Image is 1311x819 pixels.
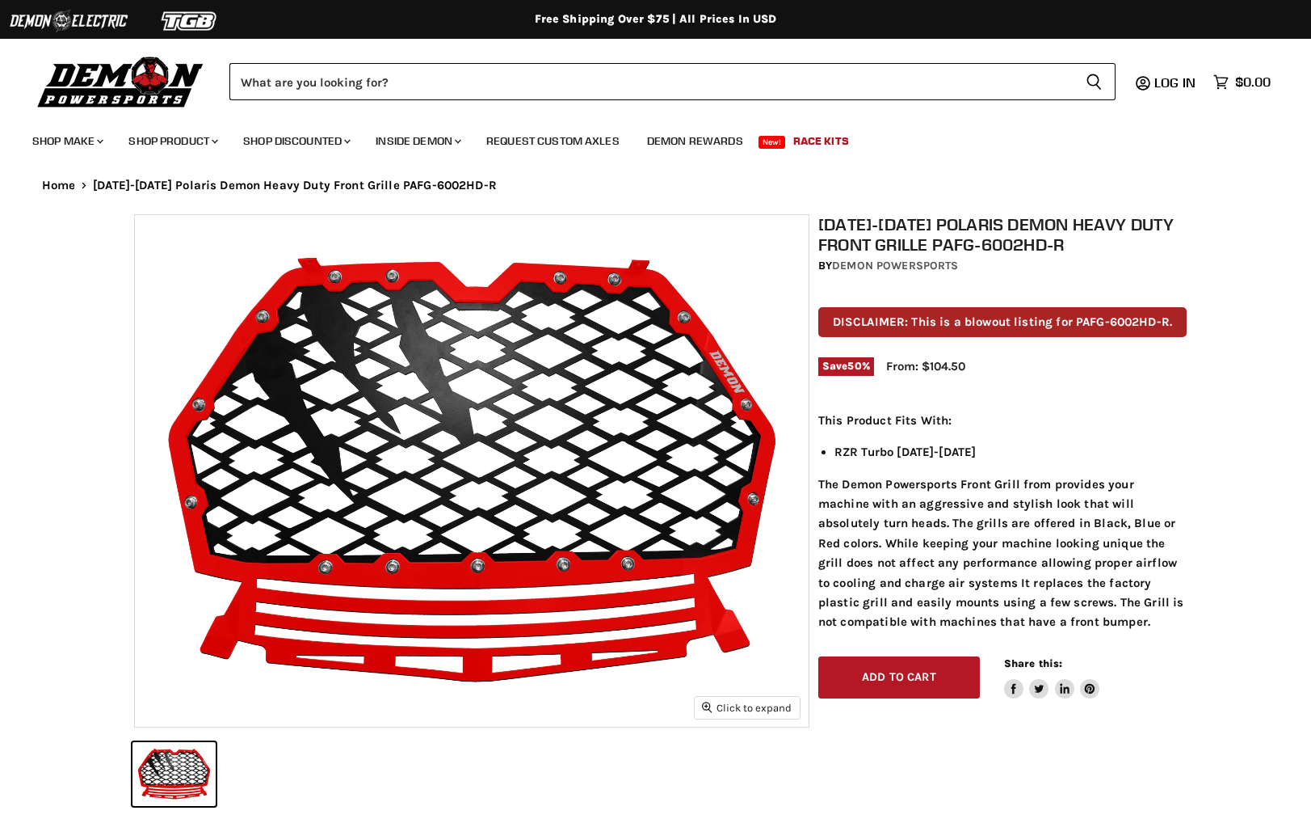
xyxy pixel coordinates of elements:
nav: Breadcrumbs [10,179,1302,192]
img: Demon Powersports [32,53,209,110]
a: Demon Powersports [832,259,958,272]
span: 50 [847,360,861,372]
li: RZR Turbo [DATE]-[DATE] [834,442,1187,462]
div: Free Shipping Over $75 | All Prices In USD [10,12,1302,27]
a: Request Custom Axles [474,125,632,158]
aside: Share this: [1004,656,1100,699]
div: by [818,257,1187,275]
span: Share this: [1004,657,1062,669]
img: 2017-2018 Polaris Demon Heavy Duty Front Grille PAFG-6002HD-R [135,215,809,728]
span: From: $104.50 [886,359,965,374]
a: Shop Product [116,125,228,158]
button: Search [1073,63,1116,100]
a: Race Kits [781,125,861,158]
h1: [DATE]-[DATE] Polaris Demon Heavy Duty Front Grille PAFG-6002HD-R [818,214,1187,255]
p: DISCLAIMER: This is a blowout listing for PAFG-6002HD-R. [818,307,1187,337]
span: $0.00 [1235,74,1271,90]
button: 2017-2018 Polaris Demon Heavy Duty Front Grille PAFG-6002HD-R thumbnail [132,742,216,806]
a: Log in [1147,75,1205,90]
p: This Product Fits With: [818,411,1187,430]
ul: Main menu [20,118,1267,158]
span: Add to cart [862,670,936,684]
span: Click to expand [702,702,792,714]
a: Shop Make [20,125,113,158]
a: Demon Rewards [635,125,755,158]
button: Add to cart [818,656,980,699]
div: The Demon Powersports Front Grill from provides your machine with an aggressive and stylish look ... [818,411,1187,632]
a: $0.00 [1205,70,1279,94]
button: Click to expand [695,697,800,719]
a: Home [42,179,76,192]
img: TGB Logo 2 [129,6,250,36]
span: Log in [1154,74,1195,91]
a: Shop Discounted [231,125,360,158]
form: Product [229,63,1116,100]
span: [DATE]-[DATE] Polaris Demon Heavy Duty Front Grille PAFG-6002HD-R [93,179,497,192]
span: New! [758,136,786,149]
img: Demon Electric Logo 2 [8,6,129,36]
a: Inside Demon [363,125,471,158]
input: Search [229,63,1073,100]
span: Save % [818,357,874,375]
